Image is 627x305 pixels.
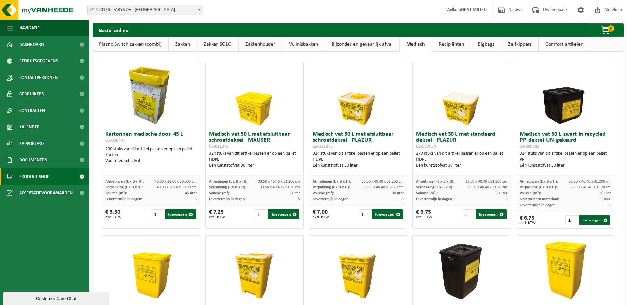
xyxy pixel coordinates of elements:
span: 01-050136 - FARYS OV - GENT [88,5,203,15]
span: Verpakking (L x B x H): [416,186,453,189]
a: Zakken [169,37,197,52]
div: 324 stuks van dit artikel passen er op een pallet [313,151,404,169]
span: 33.50 x 40.40 x 31.20 cm [364,186,404,189]
span: Contracten [19,102,45,119]
input: 1 [151,209,164,219]
a: Comfort artikelen [539,37,590,52]
span: 02-011375 [313,144,333,149]
span: 5 [609,203,611,207]
span: 40.00 x 28.00 x 50.000 cm [155,180,197,184]
img: 02-011373 [221,62,288,128]
img: 02-011378 [118,236,184,302]
span: Product Shop [19,168,49,185]
span: 0 [608,25,614,32]
span: Rapportage [19,135,45,152]
img: 01-999935 [325,236,391,302]
div: € 7,00 [313,209,329,219]
h3: Medisch vat 30 L-zwart-in recycled PP-deksel-UN-gekeurd [520,131,611,149]
span: 33.50 x 40.40 x 31.200 cm [465,180,507,184]
h3: Medisch vat 30 L met afsluitbaar schroefdeksel - MAUSER [209,131,300,149]
span: Navigatie [19,20,40,36]
a: Recipiënten [432,37,471,52]
h3: Medisch vat 30 L met afsluitbaar schroefdeksel - PLAZUR [313,131,404,149]
span: 30 liter [392,191,404,195]
div: € 6,75 [416,209,432,219]
span: 33.50 x 40.40 x 31.20 cm [467,186,507,189]
div: HDPE [416,157,507,163]
h2: Bestel online [93,23,135,36]
button: Toevoegen [579,215,610,225]
div: Karton [105,152,197,158]
span: Verpakking (L x B x H): [520,186,557,189]
span: Volume (m³): [105,191,127,195]
span: 01-050136 - FARYS OV - GENT [87,5,203,15]
span: Levertermijn in dagen: [416,197,453,201]
span: 5 [505,197,507,201]
span: Afmetingen (L x B x H): [520,180,558,184]
h3: Medisch vat 30 L met standaard deksel - PLAZUR [416,131,507,149]
span: Documenten [19,152,47,168]
a: Bijzonder en gevaarlijk afval [325,37,399,52]
span: Levertermijn in dagen: [520,203,556,207]
span: Volume (m³): [209,191,230,195]
span: 01-999934 [416,144,436,149]
input: 1 [255,209,268,219]
span: 33.50 x 40.40 x 31.200 cm [362,180,404,184]
img: 02-011376 [532,236,598,302]
span: 30 liter [289,191,300,195]
span: Contactpersonen [19,69,58,86]
span: 45 liter [185,191,197,195]
div: 324 stuks van dit artikel passen er op een pallet [520,151,611,169]
span: 33.50 x 40.40 x 31.20 cm [571,186,611,189]
a: Zakkenhouder [239,37,282,52]
img: 02-011375 [325,62,391,128]
a: Zakken SOLO [197,37,238,52]
span: Acceptatievoorwaarden [19,185,73,201]
a: Vuilnisbakken [282,37,325,52]
span: 33.50 x 40.40 x 31.200 cm [569,180,611,184]
span: Volume (m³): [520,191,541,195]
div: € 6,75 [520,215,536,225]
button: Toevoegen [476,209,506,219]
span: Afmetingen (L x B x H): [416,180,454,184]
img: 01-000982 [532,62,598,128]
div: Één kunststofvat 30 liter [313,163,404,169]
span: 5 [298,197,300,201]
span: 5 [195,197,197,201]
span: Verpakking (L x B x H): [313,186,350,189]
iframe: chat widget [3,290,110,305]
span: Verpakking (L x B x H): [209,186,246,189]
a: Zelfkippers [501,37,538,52]
div: Één kunststofvat 30 liter [416,163,507,169]
strong: GENT MILIEU [461,7,487,12]
span: excl. BTW [209,215,225,219]
span: Volume (m³): [313,191,334,195]
span: Afmetingen (L x B x H): [313,180,351,184]
input: 1 [462,209,475,219]
span: Afmetingen (L x B x H): [209,180,247,184]
input: 1 [565,215,578,225]
span: 30 liter [599,191,611,195]
div: 324 stuks van dit artikel passen er op een pallet [209,151,300,169]
a: Bigbags [471,37,501,52]
span: 33.50 x 40.40 x 31.20 cm [260,186,300,189]
span: 5 [402,197,404,201]
button: 0 [590,23,623,37]
div: HDPE [313,157,404,163]
img: 01-000979 [429,236,495,302]
input: 1 [358,209,371,219]
span: Gebruikers [19,86,44,102]
div: 200 stuks van dit artikel passen er op een pallet [105,146,197,164]
span: Gerecycleerd materiaal: [520,197,559,201]
button: Toevoegen [268,209,299,219]
a: Plastic Switch zakken (combi) [93,37,168,52]
span: excl. BTW [313,215,329,219]
div: Voor medisch afval [105,158,197,164]
img: 01-999934 [429,62,495,128]
span: Levertermijn in dagen: [313,197,349,201]
div: Één kunststofvat 30 liter [520,163,611,169]
span: excl. BTW [520,221,536,225]
span: Verpakking (L x B x H): [105,186,143,189]
span: Levertermijn in dagen: [105,197,142,201]
img: 01-000447 [118,62,184,128]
